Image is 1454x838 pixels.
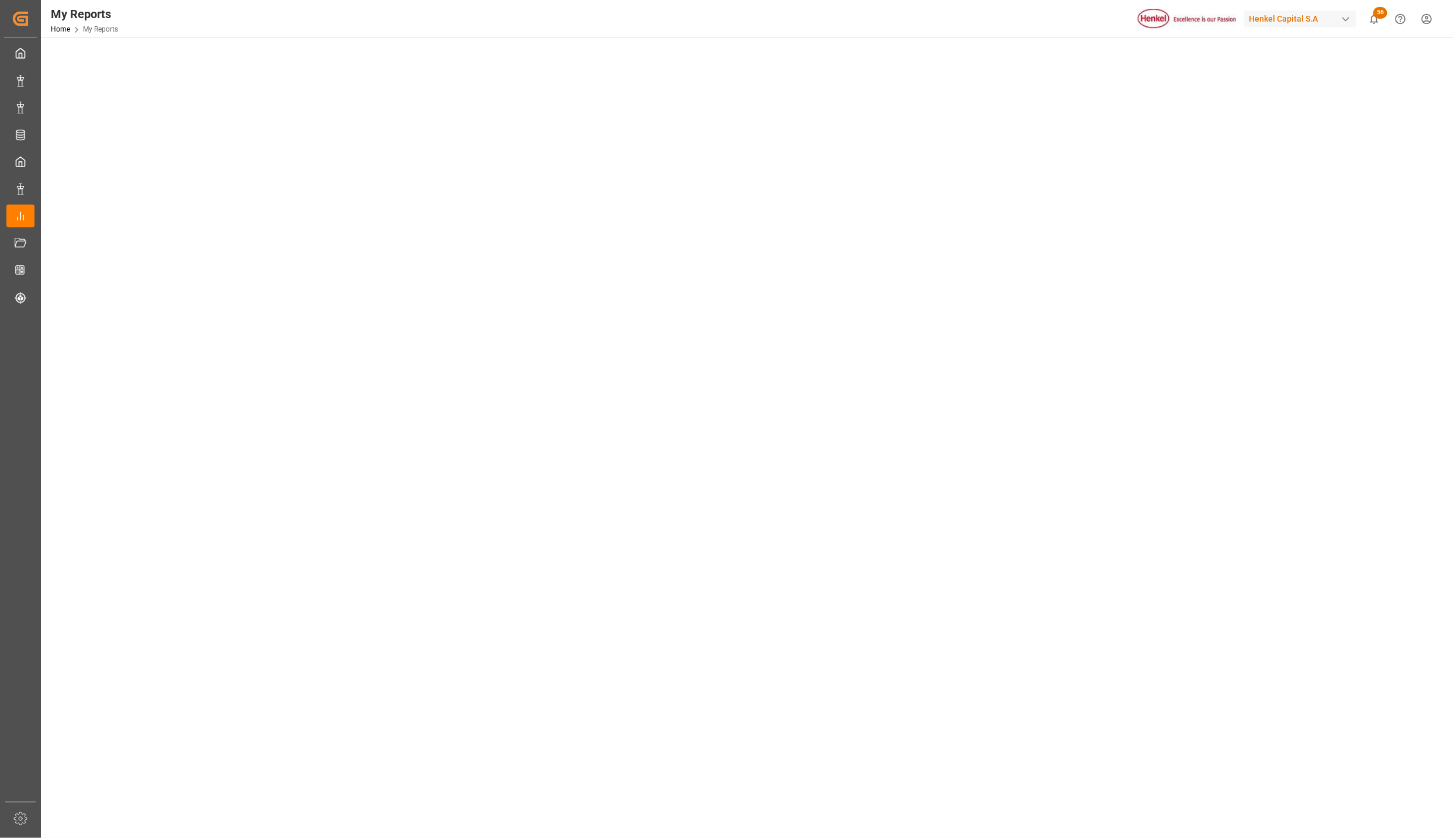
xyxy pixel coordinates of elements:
[1138,9,1236,29] img: Henkel%20logo.jpg_1689854090.jpg
[1387,6,1414,32] button: Help Center
[1373,7,1387,19] span: 56
[1361,6,1387,32] button: show 56 new notifications
[51,25,70,33] a: Home
[51,5,118,23] div: My Reports
[1244,8,1361,30] button: Henkel Capital S.A
[1244,11,1356,27] div: Henkel Capital S.A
